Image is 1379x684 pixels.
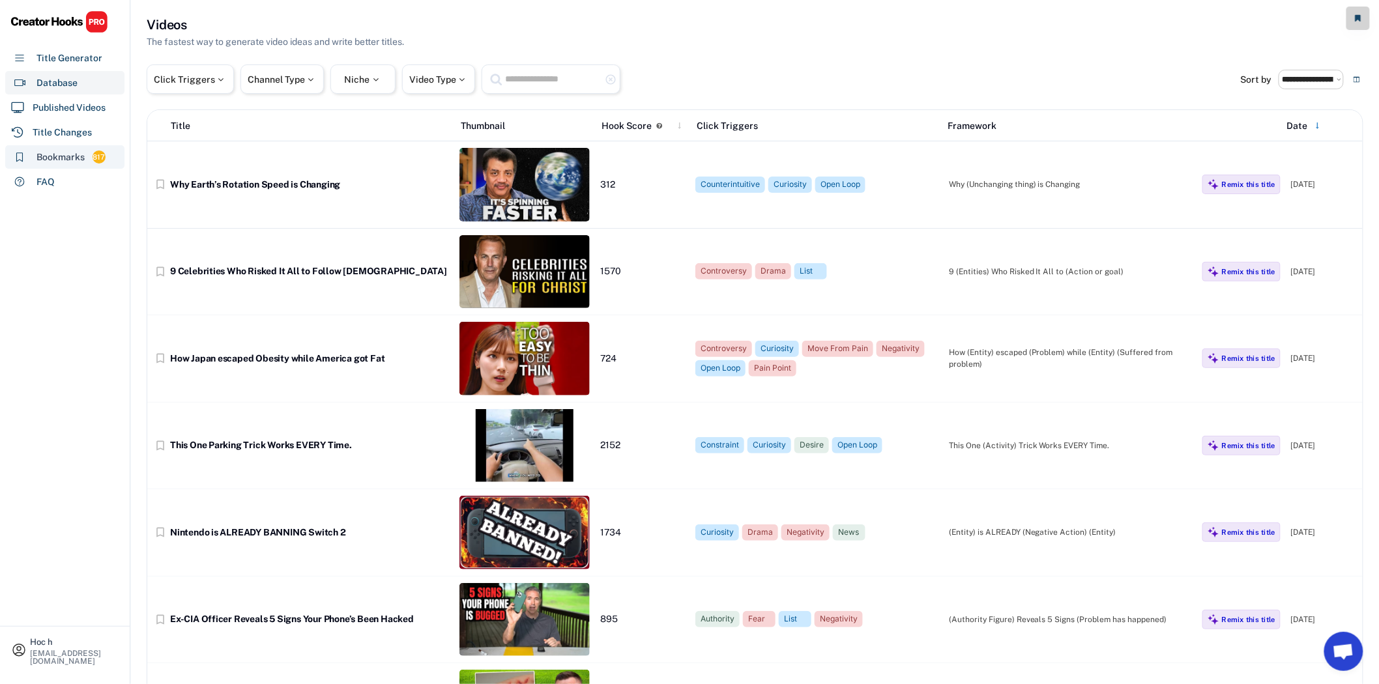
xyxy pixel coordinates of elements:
[820,179,860,190] div: Open Loop
[697,119,937,133] div: Click Triggers
[1291,178,1356,190] div: [DATE]
[409,75,468,84] div: Video Type
[1222,267,1275,276] div: Remix this title
[748,614,770,625] div: Fear
[459,148,590,221] img: thumbnail%20%2862%29.jpg
[1291,614,1356,625] div: [DATE]
[33,101,106,115] div: Published Videos
[754,363,791,374] div: Pain Point
[748,527,773,538] div: Drama
[1287,119,1308,133] div: Date
[248,75,317,84] div: Channel Type
[949,440,1192,451] div: This One (Activity) Trick Works EVERY Time.
[1222,528,1275,537] div: Remix this title
[171,119,190,133] div: Title
[949,526,1192,538] div: (Entity) is ALREADY (Negative Action) (Entity)
[800,440,824,451] div: Desire
[461,119,591,133] div: Thumbnail
[761,343,794,354] div: Curiosity
[93,152,106,163] div: 817
[1324,632,1363,671] a: Open chat
[170,266,449,278] div: 9 Celebrities Who Risked It All to Follow [DEMOGRAPHIC_DATA]
[36,51,102,65] div: Title Generator
[459,235,590,309] img: thumbnail%20%2869%29.jpg
[459,409,590,483] img: thumbnail%20%2864%29.jpg
[1222,615,1275,624] div: Remix this title
[948,119,1188,133] div: Framework
[1222,354,1275,363] div: Remix this title
[774,179,807,190] div: Curiosity
[1291,440,1356,451] div: [DATE]
[800,266,822,277] div: List
[36,150,85,164] div: Bookmarks
[170,614,449,625] div: Ex-CIA Officer Reveals 5 Signs Your Phone’s Been Hacked
[1208,526,1219,538] img: MagicMajor%20%28Purple%29.svg
[1208,178,1219,190] img: MagicMajor%20%28Purple%29.svg
[787,527,824,538] div: Negativity
[33,126,92,139] div: Title Changes
[1291,352,1356,364] div: [DATE]
[36,175,55,189] div: FAQ
[701,363,740,374] div: Open Loop
[761,266,786,277] div: Drama
[600,527,685,539] div: 1734
[459,322,590,395] img: thumbnail%20%2851%29.jpg
[701,179,760,190] div: Counterintuitive
[154,352,167,365] button: bookmark_border
[154,439,167,452] button: bookmark_border
[154,526,167,539] button: bookmark_border
[1222,180,1275,189] div: Remix this title
[701,440,739,451] div: Constraint
[1241,75,1272,84] div: Sort by
[820,614,858,625] div: Negativity
[1208,266,1219,278] img: MagicMajor%20%28Purple%29.svg
[170,440,449,451] div: This One Parking Trick Works EVERY Time.
[147,35,404,49] div: The fastest way to generate video ideas and write better titles.
[949,266,1192,278] div: 9 (Entities) Who Risked It All to (Action or goal)
[154,178,167,191] button: bookmark_border
[459,583,590,657] img: thumbnail%20%2843%29.jpg
[701,614,734,625] div: Authority
[600,266,685,278] div: 1570
[345,75,382,84] div: Niche
[882,343,920,354] div: Negativity
[1291,526,1356,538] div: [DATE]
[30,638,119,646] div: Hoc h
[807,343,868,354] div: Move From Pain
[154,75,227,84] div: Click Triggers
[602,119,652,133] div: Hook Score
[600,614,685,625] div: 895
[1222,441,1275,450] div: Remix this title
[10,10,108,33] img: CHPRO%20Logo.svg
[701,343,747,354] div: Controversy
[170,353,449,365] div: How Japan escaped Obesity while America got Fat
[1208,352,1219,364] img: MagicMajor%20%28Purple%29.svg
[949,347,1192,370] div: How (Entity) escaped (Problem) while (Entity) (Suffered from problem)
[154,265,167,278] button: bookmark_border
[600,353,685,365] div: 724
[170,527,449,539] div: Nintendo is ALREADY BANNING Switch 2
[1208,440,1219,451] img: MagicMajor%20%28Purple%29.svg
[701,527,734,538] div: Curiosity
[605,74,617,85] button: highlight_remove
[600,179,685,191] div: 312
[837,440,877,451] div: Open Loop
[753,440,786,451] div: Curiosity
[154,613,167,626] button: bookmark_border
[701,266,747,277] div: Controversy
[1208,614,1219,625] img: MagicMajor%20%28Purple%29.svg
[600,440,685,451] div: 2152
[147,16,187,34] h3: Videos
[784,614,806,625] div: List
[30,649,119,665] div: [EMAIL_ADDRESS][DOMAIN_NAME]
[1291,266,1356,278] div: [DATE]
[949,178,1192,190] div: Why (Unchanging thing) is Changing
[838,527,860,538] div: News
